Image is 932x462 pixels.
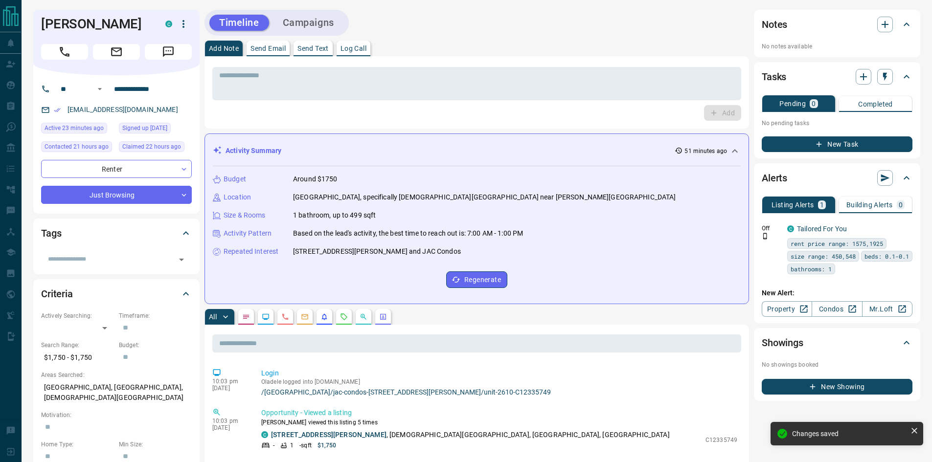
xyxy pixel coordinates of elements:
[846,201,893,208] p: Building Alerts
[224,210,266,220] p: Size & Rooms
[45,123,104,133] span: Active 23 minutes ago
[812,100,816,107] p: 0
[119,123,192,136] div: Sat Aug 16 2025
[261,388,737,396] a: /[GEOGRAPHIC_DATA]/jac-condos-[STREET_ADDRESS][PERSON_NAME]/unit-2610-C12335749
[762,17,787,32] h2: Notes
[762,301,812,317] a: Property
[226,146,281,156] p: Activity Summary
[318,441,337,450] p: $1,750
[762,13,912,36] div: Notes
[94,83,106,95] button: Open
[250,45,286,52] p: Send Email
[41,371,192,379] p: Areas Searched:
[293,246,461,257] p: [STREET_ADDRESS][PERSON_NAME] and JAC Condos
[242,313,250,321] svg: Notes
[762,65,912,88] div: Tasks
[224,246,278,257] p: Repeated Interest
[862,301,912,317] a: Mr.Loft
[209,313,217,320] p: All
[301,313,309,321] svg: Emails
[41,160,192,178] div: Renter
[119,341,192,350] p: Budget:
[261,408,737,418] p: Opportunity - Viewed a listing
[273,15,344,31] button: Campaigns
[45,142,109,152] span: Contacted 21 hours ago
[762,69,786,85] h2: Tasks
[261,378,737,385] p: Oladele logged into [DOMAIN_NAME]
[261,368,737,378] p: Login
[792,430,907,438] div: Changes saved
[705,436,737,444] p: C12335749
[271,431,386,439] a: [STREET_ADDRESS][PERSON_NAME]
[762,166,912,190] div: Alerts
[341,45,366,52] p: Log Call
[762,360,912,369] p: No showings booked
[899,201,903,208] p: 0
[787,225,794,232] div: condos.ca
[209,45,239,52] p: Add Note
[293,174,338,184] p: Around $1750
[41,350,114,366] p: $1,750 - $1,750
[762,379,912,395] button: New Showing
[446,271,507,288] button: Regenerate
[93,44,140,60] span: Email
[762,136,912,152] button: New Task
[119,141,192,155] div: Sun Aug 17 2025
[360,313,367,321] svg: Opportunities
[41,286,73,302] h2: Criteria
[791,239,883,248] span: rent price range: 1575,1925
[41,44,88,60] span: Call
[864,251,909,261] span: beds: 0.1-0.1
[290,441,294,450] p: 1
[262,313,270,321] svg: Lead Browsing Activity
[41,16,151,32] h1: [PERSON_NAME]
[281,313,289,321] svg: Calls
[224,192,251,202] p: Location
[293,192,676,202] p: [GEOGRAPHIC_DATA], specifically [DEMOGRAPHIC_DATA][GEOGRAPHIC_DATA] near [PERSON_NAME][GEOGRAPHIC...
[175,253,188,266] button: Open
[379,313,387,321] svg: Agent Actions
[772,201,814,208] p: Listing Alerts
[261,418,737,427] p: [PERSON_NAME] viewed this listing 5 times
[293,210,376,220] p: 1 bathroom, up to 499 sqft
[762,288,912,298] p: New Alert:
[762,116,912,131] p: No pending tasks
[213,142,741,160] div: Activity Summary51 minutes ago
[340,313,348,321] svg: Requests
[791,251,856,261] span: size range: 450,548
[791,264,832,274] span: bathrooms: 1
[145,44,192,60] span: Message
[68,106,178,113] a: [EMAIL_ADDRESS][DOMAIN_NAME]
[41,341,114,350] p: Search Range:
[271,430,670,440] p: , [DEMOGRAPHIC_DATA][GEOGRAPHIC_DATA], [GEOGRAPHIC_DATA], [GEOGRAPHIC_DATA]
[762,224,781,233] p: Off
[41,186,192,204] div: Just Browsing
[119,440,192,449] p: Min Size:
[212,418,247,424] p: 10:03 pm
[812,301,862,317] a: Condos
[41,123,114,136] div: Sun Aug 17 2025
[273,441,274,450] p: -
[762,335,803,351] h2: Showings
[41,411,192,419] p: Motivation:
[762,42,912,51] p: No notes available
[779,100,806,107] p: Pending
[299,441,312,450] p: - sqft
[684,147,727,155] p: 51 minutes ago
[122,123,167,133] span: Signed up [DATE]
[261,431,268,438] div: condos.ca
[762,233,769,240] svg: Push Notification Only
[122,142,181,152] span: Claimed 22 hours ago
[41,282,192,306] div: Criteria
[41,379,192,406] p: [GEOGRAPHIC_DATA], [GEOGRAPHIC_DATA], [DEMOGRAPHIC_DATA][GEOGRAPHIC_DATA]
[212,424,247,431] p: [DATE]
[297,45,329,52] p: Send Text
[320,313,328,321] svg: Listing Alerts
[224,228,272,239] p: Activity Pattern
[820,201,824,208] p: 1
[762,331,912,354] div: Showings
[797,225,847,233] a: Tailored For You
[858,101,893,108] p: Completed
[762,170,787,186] h2: Alerts
[224,174,246,184] p: Budget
